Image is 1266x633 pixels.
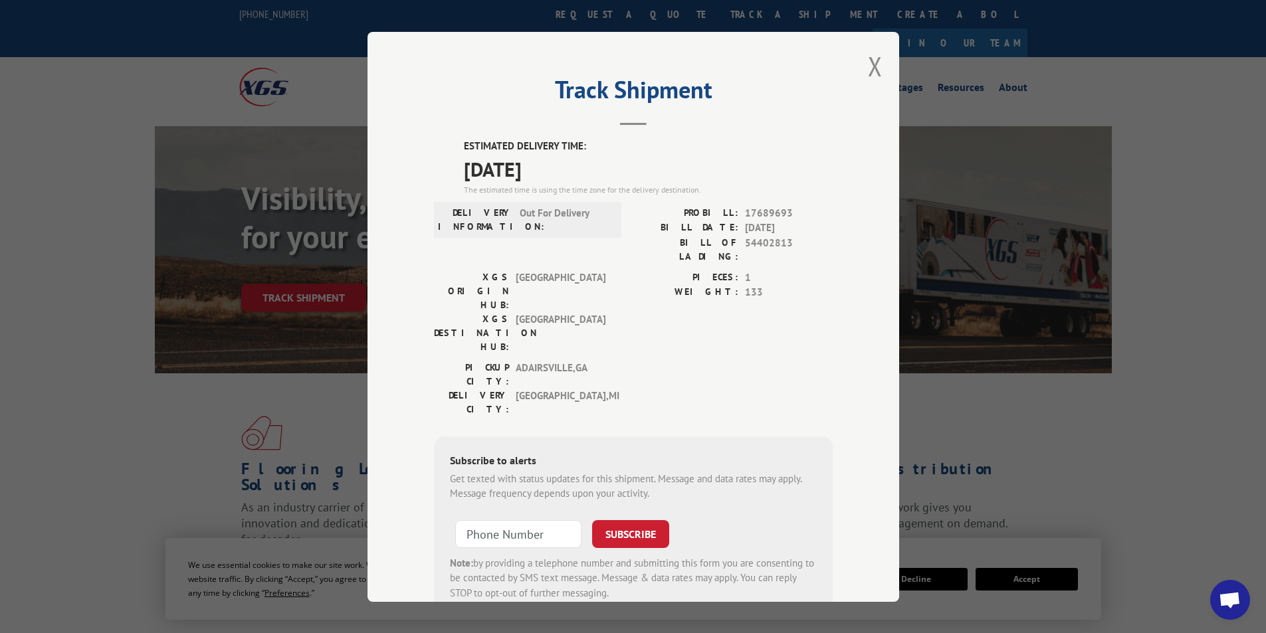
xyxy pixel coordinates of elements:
label: DELIVERY INFORMATION: [438,205,513,233]
span: 54402813 [745,235,833,263]
label: BILL DATE: [633,221,738,236]
label: PICKUP CITY: [434,360,509,388]
div: by providing a telephone number and submitting this form you are consenting to be contacted by SM... [450,555,817,600]
label: PIECES: [633,270,738,285]
div: The estimated time is using the time zone for the delivery destination. [464,183,833,195]
span: 133 [745,285,833,300]
span: [GEOGRAPHIC_DATA] [516,270,605,312]
span: [DATE] [464,153,833,183]
span: 17689693 [745,205,833,221]
span: [GEOGRAPHIC_DATA] [516,312,605,353]
div: Subscribe to alerts [450,452,817,471]
span: 1 [745,270,833,285]
h2: Track Shipment [434,80,833,106]
span: ADAIRSVILLE , GA [516,360,605,388]
label: PROBILL: [633,205,738,221]
label: ESTIMATED DELIVERY TIME: [464,139,833,154]
button: Close modal [868,48,883,84]
input: Phone Number [455,519,581,547]
label: WEIGHT: [633,285,738,300]
strong: Note: [450,556,473,569]
label: BILL OF LADING: [633,235,738,263]
label: DELIVERY CITY: [434,388,509,416]
label: XGS DESTINATION HUB: [434,312,509,353]
span: [GEOGRAPHIC_DATA] , MI [516,388,605,416]
label: XGS ORIGIN HUB: [434,270,509,312]
button: SUBSCRIBE [592,519,669,547]
span: [DATE] [745,221,833,236]
div: Open chat [1210,580,1250,620]
span: Out For Delivery [520,205,609,233]
div: Get texted with status updates for this shipment. Message and data rates may apply. Message frequ... [450,471,817,501]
